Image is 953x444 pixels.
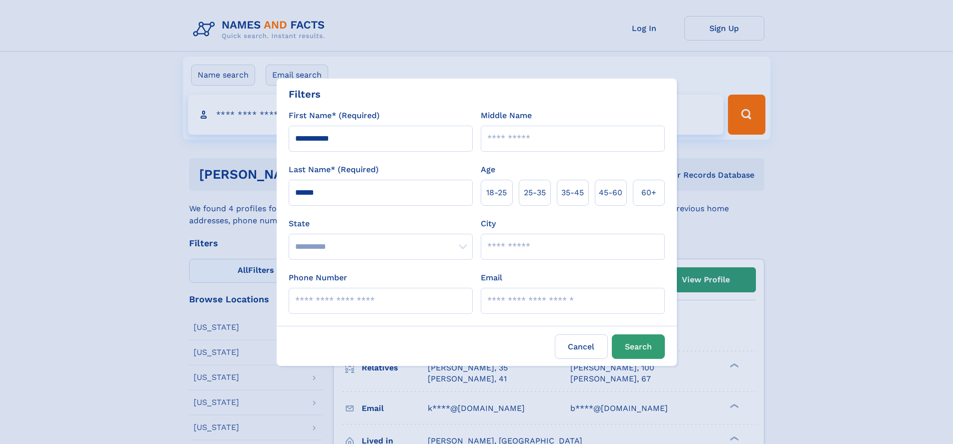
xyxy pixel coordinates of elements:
span: 18‑25 [486,187,507,199]
span: 25‑35 [524,187,546,199]
label: Age [481,164,495,176]
div: Filters [289,87,321,102]
span: 60+ [641,187,656,199]
span: 35‑45 [561,187,584,199]
label: State [289,218,473,230]
label: Email [481,272,502,284]
button: Search [612,334,665,359]
label: Cancel [555,334,608,359]
label: First Name* (Required) [289,110,380,122]
label: Middle Name [481,110,532,122]
label: City [481,218,496,230]
label: Phone Number [289,272,347,284]
span: 45‑60 [599,187,622,199]
label: Last Name* (Required) [289,164,379,176]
